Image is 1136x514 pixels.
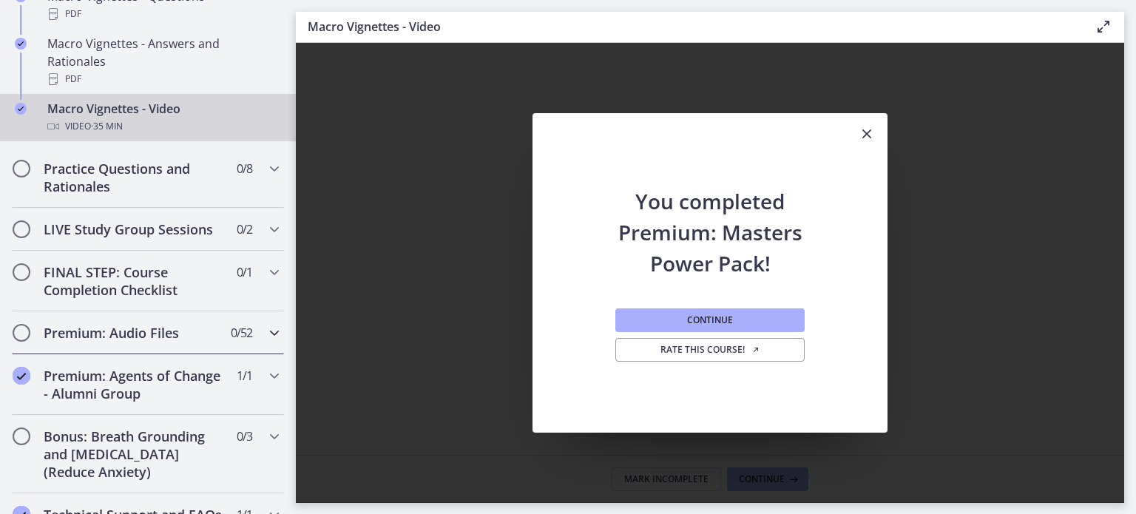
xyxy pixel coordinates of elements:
[47,70,278,88] div: PDF
[44,220,224,238] h2: LIVE Study Group Sessions
[91,118,123,135] span: · 35 min
[615,308,805,332] button: Continue
[44,324,224,342] h2: Premium: Audio Files
[308,18,1071,35] h3: Macro Vignettes - Video
[44,263,224,299] h2: FINAL STEP: Course Completion Checklist
[44,427,224,481] h2: Bonus: Breath Grounding and [MEDICAL_DATA] (Reduce Anxiety)
[237,160,252,177] span: 0 / 8
[237,220,252,238] span: 0 / 2
[47,35,278,88] div: Macro Vignettes - Answers and Rationales
[237,367,252,385] span: 1 / 1
[47,100,278,135] div: Macro Vignettes - Video
[751,345,760,354] i: Opens in a new window
[231,324,252,342] span: 0 / 52
[44,367,224,402] h2: Premium: Agents of Change - Alumni Group
[44,160,224,195] h2: Practice Questions and Rationales
[846,113,887,156] button: Close
[687,314,733,326] span: Continue
[612,156,808,279] h2: You completed Premium: Masters Power Pack!
[15,103,27,115] i: Completed
[47,118,278,135] div: Video
[660,344,760,356] span: Rate this course!
[13,367,30,385] i: Completed
[615,338,805,362] a: Rate this course! Opens in a new window
[47,5,278,23] div: PDF
[237,427,252,445] span: 0 / 3
[15,38,27,50] i: Completed
[237,263,252,281] span: 0 / 1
